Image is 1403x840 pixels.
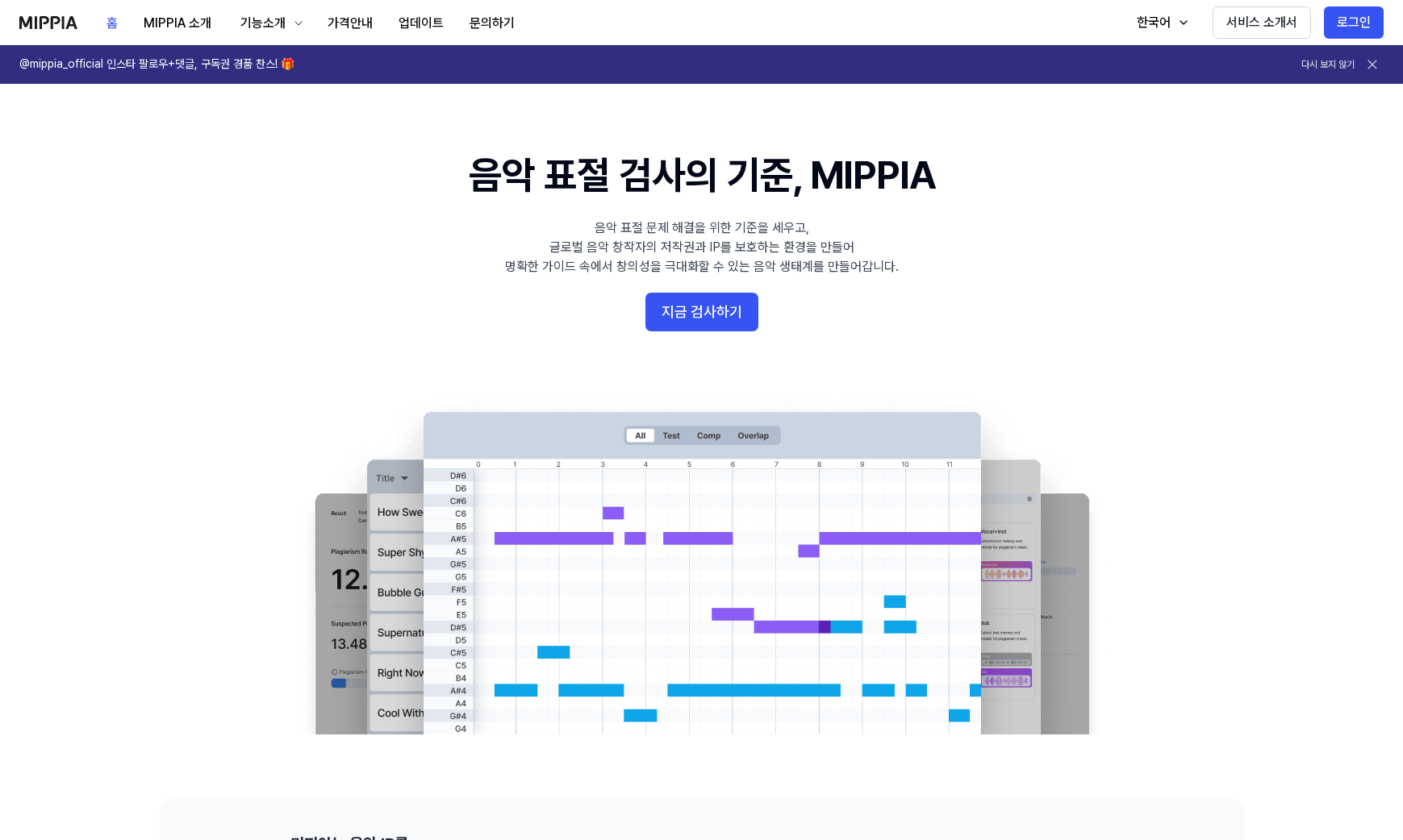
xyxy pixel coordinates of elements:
img: main Image [282,396,1121,734]
h1: @mippia_official 인스타 팔로우+댓글, 구독권 경품 찬스! 🎁 [19,56,294,73]
button: 가격안내 [315,7,386,40]
button: 다시 보지 않기 [1301,58,1355,72]
button: 홈 [94,7,131,40]
button: 지금 검사하기 [645,293,758,331]
div: 기능소개 [237,14,289,33]
div: 한국어 [1134,13,1174,32]
a: 업데이트 [386,1,457,45]
button: 서비스 소개서 [1213,6,1311,39]
h1: 음악 표절 검사의 기준, MIPPIA [469,148,934,202]
button: 문의하기 [457,7,528,40]
button: 한국어 [1121,6,1200,39]
img: logo [19,16,77,29]
button: MIPPIA 소개 [131,7,224,40]
button: 기능소개 [224,7,315,40]
div: 음악 표절 문제 해결을 위한 기준을 세우고, 글로벌 음악 창작자의 저작권과 IP를 보호하는 환경을 만들어 명확한 가이드 속에서 창의성을 극대화할 수 있는 음악 생태계를 만들어... [505,218,899,277]
button: 업데이트 [386,7,457,40]
a: 홈 [94,1,131,45]
button: 로그인 [1324,6,1384,39]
